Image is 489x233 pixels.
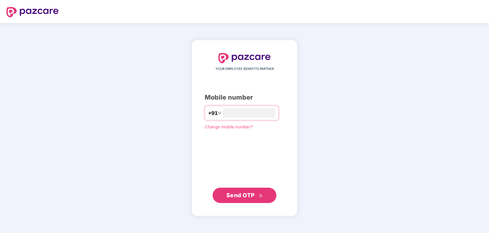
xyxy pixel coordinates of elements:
[215,66,274,71] span: YOUR EMPLOYEE BENEFITS PARTNER
[218,53,271,63] img: logo
[259,194,263,198] span: double-right
[226,192,255,199] span: Send OTP
[213,188,276,203] button: Send OTPdouble-right
[6,7,59,17] img: logo
[205,93,284,102] div: Mobile number
[218,111,222,115] span: down
[208,109,218,117] span: +91
[205,124,253,129] a: Change mobile number?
